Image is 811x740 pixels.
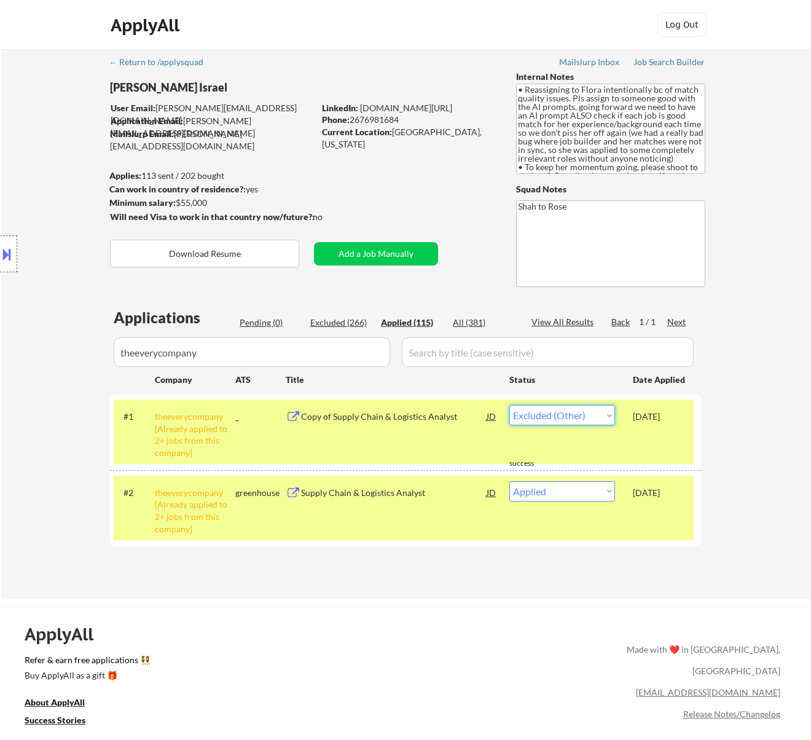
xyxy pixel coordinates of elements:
[235,487,286,499] div: greenhouse
[509,459,558,469] div: success
[310,317,372,329] div: Excluded (266)
[633,57,705,69] a: Job Search Builder
[485,405,498,427] div: JD
[322,126,496,150] div: [GEOGRAPHIC_DATA], [US_STATE]
[314,242,438,266] button: Add a Job Manually
[123,487,145,499] div: #2
[25,715,85,725] u: Success Stories
[301,487,487,499] div: Supply Chain & Logistics Analyst
[402,337,694,367] input: Search by title (case sensitive)
[111,15,183,36] div: ApplyAll
[301,411,487,423] div: Copy of Supply Chain & Logistics Analyst
[531,316,597,328] div: View All Results
[25,671,147,680] div: Buy ApplyAll as a gift 🎁
[25,624,108,645] div: ApplyAll
[611,316,631,328] div: Back
[516,71,705,83] div: Internal Notes
[240,317,301,329] div: Pending (0)
[109,58,215,66] div: ← Return to /applysquad
[235,374,286,386] div: ATS
[639,316,667,328] div: 1 / 1
[322,114,496,126] div: 2676981684
[683,709,780,719] a: Release Notes/Changelog
[322,127,392,137] strong: Current Location:
[25,696,102,711] a: About ApplyAll
[381,317,442,329] div: Applied (115)
[360,103,452,113] a: [DOMAIN_NAME][URL]
[25,714,102,729] a: Success Stories
[109,57,215,69] a: ← Return to /applysquad
[636,687,780,698] a: [EMAIL_ADDRESS][DOMAIN_NAME]
[516,183,705,195] div: Squad Notes
[25,697,85,707] u: About ApplyAll
[657,12,707,37] button: Log Out
[509,368,615,390] div: Status
[155,487,235,535] div: theeverycompany [Already applied to 2+ jobs from this company]
[114,337,390,367] input: Search by company (case sensitive)
[633,58,705,66] div: Job Search Builder
[313,211,348,223] div: no
[322,114,350,125] strong: Phone:
[322,103,358,113] strong: LinkedIn:
[485,481,498,503] div: JD
[286,374,498,386] div: Title
[622,639,780,682] div: Made with ❤️ in [GEOGRAPHIC_DATA], [GEOGRAPHIC_DATA]
[25,656,370,669] a: Refer & earn free applications 👯‍♀️
[667,316,687,328] div: Next
[559,58,621,66] div: Mailslurp Inbox
[633,374,687,386] div: Date Applied
[559,57,621,69] a: Mailslurp Inbox
[235,411,286,423] div: _
[110,80,362,95] div: [PERSON_NAME] Israel
[155,411,235,459] div: theeverycompany [Already applied to 2+ jobs from this company]
[633,487,687,499] div: [DATE]
[633,411,687,423] div: [DATE]
[25,669,147,684] a: Buy ApplyAll as a gift 🎁
[453,317,514,329] div: All (381)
